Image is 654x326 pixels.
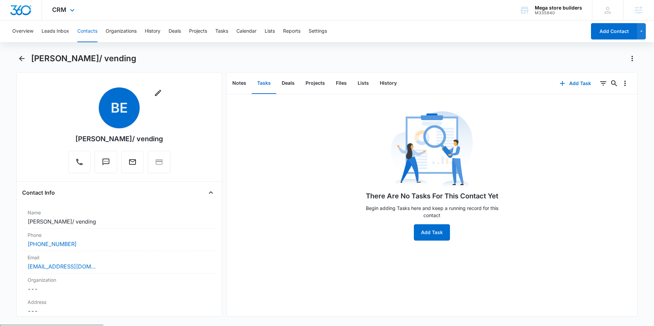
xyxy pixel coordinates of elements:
dd: --- [28,307,211,315]
img: No Data [391,109,473,191]
button: Notes [227,73,252,94]
img: logo_orange.svg [11,11,16,16]
button: Leads Inbox [42,20,69,42]
a: Text [95,161,117,167]
button: Overflow Menu [620,78,630,89]
p: Begin adding Tasks here and keep a running record for this contact [360,205,503,219]
h4: Contact Info [22,189,55,197]
button: Text [95,151,117,173]
button: Email [121,151,144,173]
button: Reports [283,20,300,42]
button: Filters [598,78,609,89]
button: Deals [276,73,300,94]
button: Close [205,187,216,198]
button: Back [16,53,27,64]
button: Tasks [215,20,228,42]
button: Tasks [252,73,276,94]
button: Lists [352,73,374,94]
label: Phone [28,231,211,239]
img: tab_domain_overview_orange.svg [18,39,24,45]
button: Settings [309,20,327,42]
button: History [145,20,160,42]
div: v 4.0.25 [19,11,33,16]
div: Email[EMAIL_ADDRESS][DOMAIN_NAME] [22,251,216,274]
div: Domain: [DOMAIN_NAME] [18,18,75,23]
button: Projects [189,20,207,42]
label: Address [28,298,211,306]
img: website_grey.svg [11,18,16,23]
button: Files [330,73,352,94]
button: Overview [12,20,33,42]
button: Add Task [553,75,598,92]
button: Organizations [106,20,137,42]
label: Name [28,209,211,216]
div: Organization--- [22,274,216,296]
button: Actions [627,53,638,64]
a: [PHONE_NUMBER] [28,240,77,248]
button: Search... [609,78,620,89]
img: tab_keywords_by_traffic_grey.svg [68,39,73,45]
h1: There Are No Tasks For This Contact Yet [366,191,498,201]
div: Address--- [22,296,216,318]
div: account id [535,11,582,15]
label: Email [28,254,211,261]
div: Name[PERSON_NAME]/ vending [22,206,216,229]
label: Organization [28,276,211,283]
button: Lists [265,20,275,42]
div: account name [535,5,582,11]
button: History [374,73,402,94]
span: CRM [52,6,66,13]
div: Keywords by Traffic [75,40,115,45]
a: Email [121,161,144,167]
dd: --- [28,285,211,293]
div: Phone[PHONE_NUMBER] [22,229,216,251]
button: Call [68,151,91,173]
a: [EMAIL_ADDRESS][DOMAIN_NAME] [28,262,96,271]
button: Contacts [77,20,97,42]
span: be [99,87,140,128]
div: [PERSON_NAME]/ vending [75,134,163,144]
div: Domain Overview [26,40,61,45]
button: Deals [169,20,181,42]
button: Add Contact [591,23,637,39]
button: Calendar [236,20,256,42]
a: Call [68,161,91,167]
button: Add Task [414,224,450,241]
button: Projects [300,73,330,94]
dd: [PERSON_NAME]/ vending [28,217,211,226]
h1: [PERSON_NAME]/ vending [31,53,136,64]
